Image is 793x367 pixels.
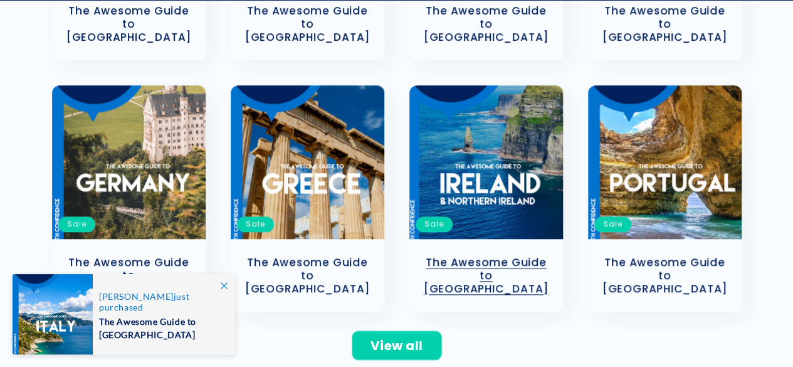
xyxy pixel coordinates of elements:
a: The Awesome Guide to [GEOGRAPHIC_DATA] [243,256,372,295]
a: The Awesome Guide to [GEOGRAPHIC_DATA] [422,4,550,43]
span: [PERSON_NAME] [99,291,174,302]
a: The Awesome Guide to [GEOGRAPHIC_DATA] [601,256,729,295]
a: The Awesome Guide to [GEOGRAPHIC_DATA] [422,256,550,295]
a: View all products in the Awesome Guides collection [352,331,442,360]
a: The Awesome Guide to [GEOGRAPHIC_DATA] [243,4,372,43]
span: The Awesome Guide to [GEOGRAPHIC_DATA] [99,312,222,341]
span: just purchased [99,291,222,312]
a: The Awesome Guide to [GEOGRAPHIC_DATA] [65,256,193,295]
a: The Awesome Guide to [GEOGRAPHIC_DATA] [601,4,729,43]
a: The Awesome Guide to [GEOGRAPHIC_DATA] [65,4,193,43]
